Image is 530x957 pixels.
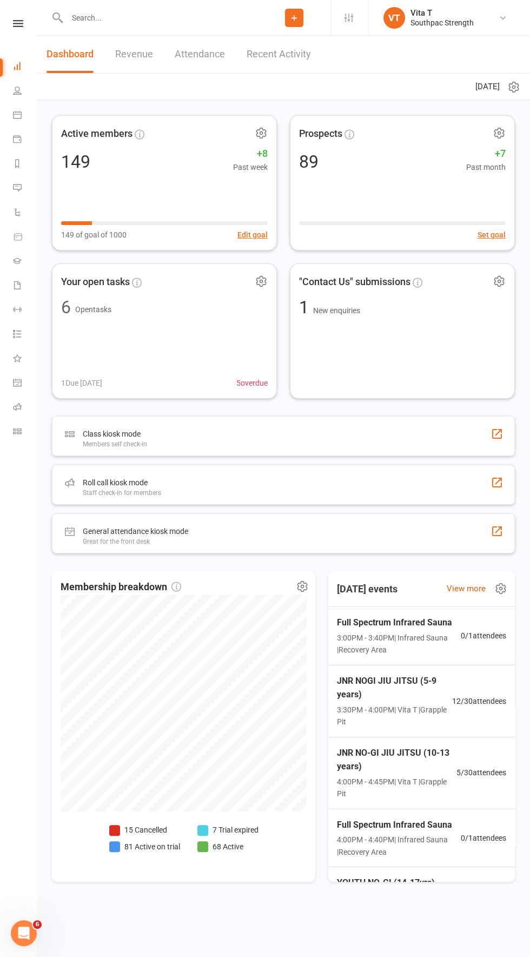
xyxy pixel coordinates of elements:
span: 1 [299,297,313,318]
button: Set goal [478,229,506,241]
a: View more [447,582,486,595]
div: Class kiosk mode [83,427,147,440]
span: New enquiries [313,306,360,315]
button: Edit goal [237,229,268,241]
span: +7 [466,146,506,162]
a: Dashboard [47,36,94,73]
a: Roll call kiosk mode [13,396,37,420]
div: Staff check-in for members [83,489,161,497]
span: Past week [233,161,268,173]
span: Full Spectrum Infrared Sauna [337,616,461,630]
span: JNR NOGI JIU JITSU (5-9 years) [337,674,452,702]
span: 3:00PM - 3:40PM | Infrared Sauna | Recovery Area [337,632,461,656]
a: General attendance kiosk mode [13,372,37,396]
span: Past month [466,161,506,173]
span: [DATE] [475,80,500,93]
span: 6 [33,920,42,929]
span: Open tasks [75,305,111,314]
div: Members self check-in [83,440,147,448]
span: 3:30PM - 4:00PM | Vita T | Grapple Pit [337,704,452,728]
div: Vita T [410,8,474,18]
a: Product Sales [13,226,37,250]
span: 5 / 30 attendees [456,767,506,778]
span: Your open tasks [61,274,130,290]
span: "Contact Us" submissions [299,274,410,290]
span: Membership breakdown [61,579,181,595]
li: 81 Active on trial [109,841,180,853]
a: Calendar [13,104,37,128]
span: Active members [61,126,132,142]
iframe: Intercom live chat [11,920,37,946]
a: Revenue [115,36,153,73]
div: VT [383,7,405,29]
span: 4:00PM - 4:40PM | Infrared Sauna | Recovery Area [337,834,461,858]
div: 149 [61,153,90,170]
li: 7 Trial expired [197,824,259,836]
span: YOUTH NO-GI (14-17yrs) [337,876,456,890]
input: Search... [64,10,257,25]
div: 89 [299,153,319,170]
a: Recent Activity [247,36,311,73]
span: Full Spectrum Infrared Sauna [337,818,461,832]
a: Class kiosk mode [13,420,37,445]
a: What's New [13,347,37,372]
a: Dashboard [13,55,37,80]
div: Great for the front desk [83,538,188,545]
h3: [DATE] events [328,579,406,599]
span: Prospects [299,126,342,142]
span: 4:00PM - 4:45PM | Vita T | Grapple Pit [337,776,456,800]
li: 68 Active [197,841,259,853]
a: People [13,80,37,104]
span: 149 of goal of 1000 [61,229,127,241]
a: Reports [13,153,37,177]
div: General attendance kiosk mode [83,525,188,538]
div: 6 [61,299,71,316]
span: +8 [233,146,268,162]
div: Roll call kiosk mode [83,476,161,489]
span: 5 overdue [236,377,268,389]
a: Payments [13,128,37,153]
span: 1 Due [DATE] [61,377,102,389]
span: 0 / 1 attendees [461,630,506,642]
span: 0 / 1 attendees [461,832,506,844]
li: 15 Cancelled [109,824,180,836]
span: JNR NO-GI JIU JITSU (10-13 years) [337,746,456,774]
a: Attendance [175,36,225,73]
div: Southpac Strength [410,18,474,28]
span: 12 / 30 attendees [452,695,506,707]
